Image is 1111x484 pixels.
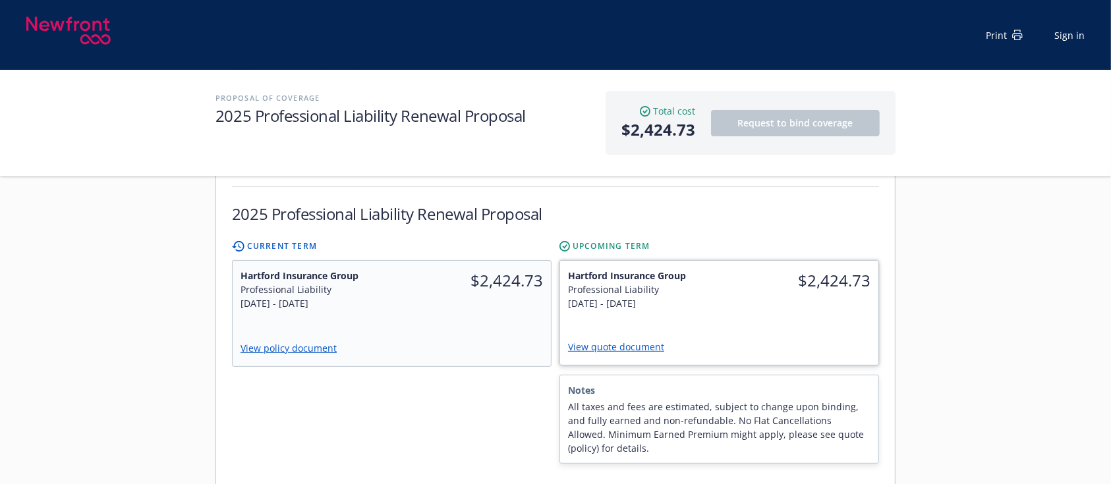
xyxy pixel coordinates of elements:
[241,342,347,354] a: View policy document
[727,269,871,292] span: $2,424.73
[653,104,695,118] span: Total cost
[568,400,870,455] span: All taxes and fees are estimated, subject to change upon binding, and fully earned and non-refund...
[1054,28,1085,42] a: Sign in
[232,203,542,225] h1: 2025 Professional Liability Renewal Proposal
[247,240,317,252] span: Current Term
[568,383,870,397] span: Notes
[711,110,880,136] button: Request to bind coverage
[568,340,675,353] a: View quote document
[568,269,712,282] span: Hartford Insurance Group
[400,269,544,292] span: $2,424.73
[215,105,592,126] h1: 2025 Professional Liability Renewal Proposal
[573,240,650,252] span: Upcoming Term
[568,282,712,296] div: Professional Liability
[215,91,592,105] h2: Proposal of coverage
[738,117,853,129] span: Request to bind coverage
[568,296,712,310] div: [DATE] - [DATE]
[241,269,384,282] span: Hartford Insurance Group
[986,28,1023,42] div: Print
[621,118,695,142] span: $2,424.73
[241,282,384,296] div: Professional Liability
[241,296,384,310] div: [DATE] - [DATE]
